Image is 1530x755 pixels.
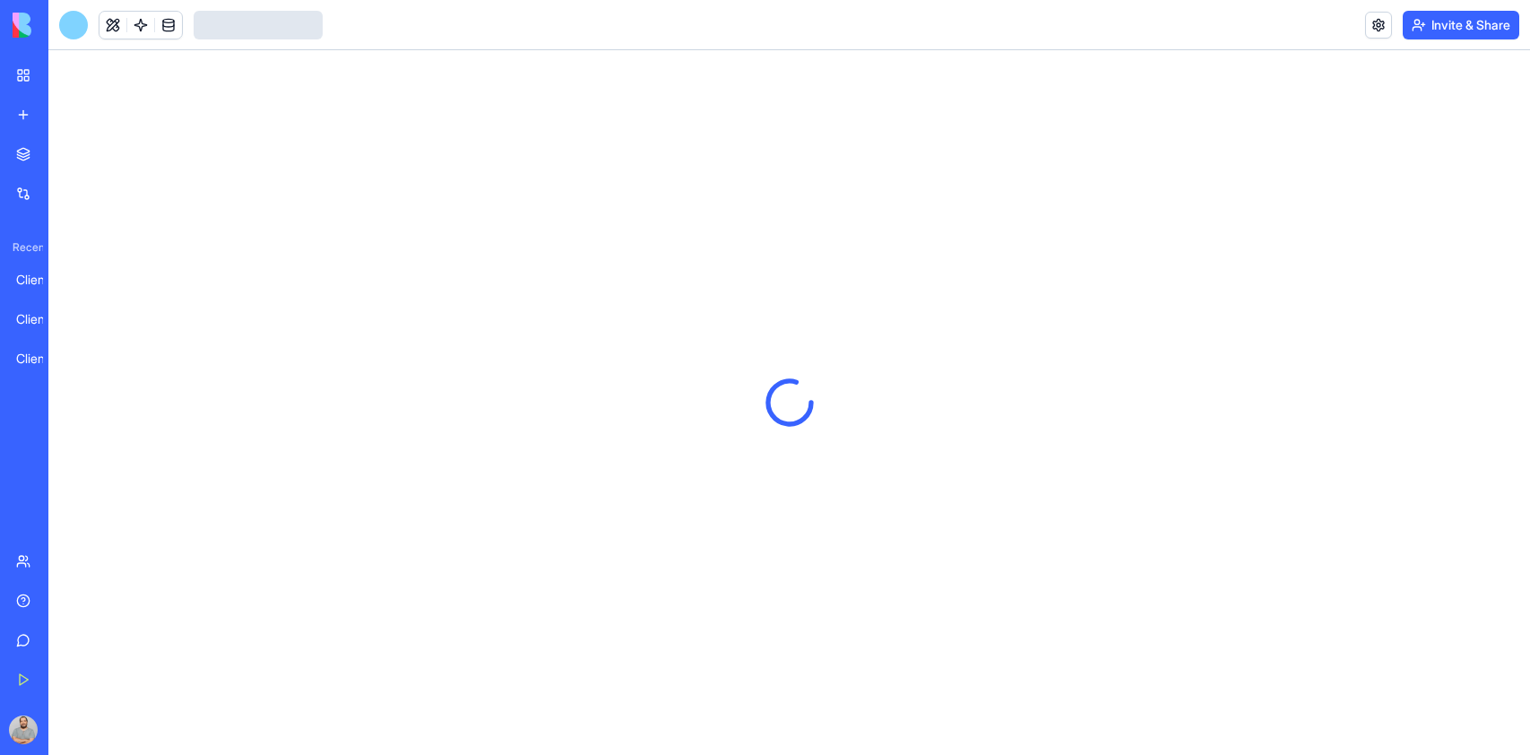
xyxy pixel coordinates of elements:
div: Client & Invoice Manager [16,310,66,328]
span: Recent [5,240,43,255]
a: Client & Invoice Manager [5,341,77,377]
a: Client & Invoice Manager [5,262,77,298]
a: Client & Invoice Manager [5,301,77,337]
img: ACg8ocINnUFOES7OJTbiXTGVx5LDDHjA4HP-TH47xk9VcrTT7fmeQxI=s96-c [9,716,38,744]
div: Client & Invoice Manager [16,350,66,368]
button: Invite & Share [1403,11,1519,39]
div: Client & Invoice Manager [16,271,66,289]
img: logo [13,13,124,38]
